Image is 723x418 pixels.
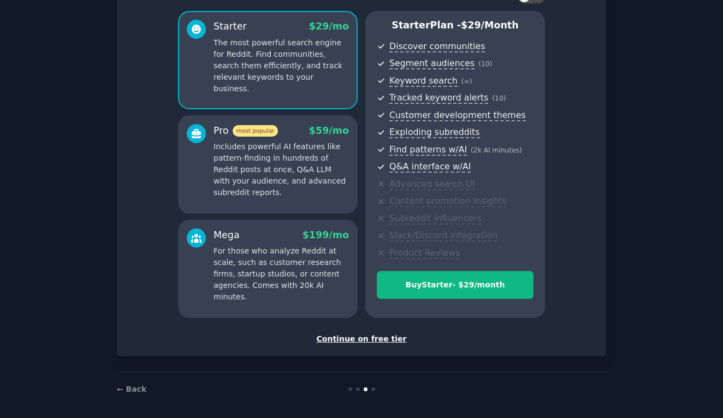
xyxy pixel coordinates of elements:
span: ( ∞ ) [461,78,472,85]
p: For those who analyze Reddit at scale, such as customer research firms, startup studios, or conte... [214,245,349,303]
span: Content promotion insights [389,196,507,207]
span: Product Reviews [389,248,460,259]
span: most popular [233,125,278,137]
div: Buy Starter - $ 29 /month [377,279,533,291]
a: ← Back [117,385,146,393]
p: Includes powerful AI features like pattern-finding in hundreds of Reddit posts at once, Q&A LLM w... [214,141,349,198]
span: Discover communities [389,41,485,52]
span: Tracked keyword alerts [389,92,488,104]
button: BuyStarter- $29/month [377,271,534,299]
span: $ 29 /mo [309,21,349,32]
span: ( 10 ) [478,60,492,68]
span: Subreddit influencers [389,213,481,225]
span: Find patterns w/AI [389,144,467,156]
span: Advanced search UI [389,179,475,190]
span: Keyword search [389,75,458,87]
span: $ 29 /month [461,20,519,31]
div: Continue on free tier [128,333,595,345]
span: Segment audiences [389,58,475,69]
div: Pro [214,124,278,138]
span: ( 10 ) [492,95,506,102]
span: ( 2k AI minutes ) [471,146,522,154]
span: Slack/Discord integration [389,230,497,242]
span: Q&A interface w/AI [389,161,471,173]
span: Customer development themes [389,110,526,121]
span: $ 59 /mo [309,125,349,136]
span: $ 199 /mo [303,229,349,240]
p: The most powerful search engine for Reddit. Find communities, search them efficiently, and track ... [214,37,349,95]
p: Starter Plan - [377,19,534,32]
div: Starter [214,20,247,33]
span: Exploding subreddits [389,127,479,138]
div: Mega [214,228,240,242]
